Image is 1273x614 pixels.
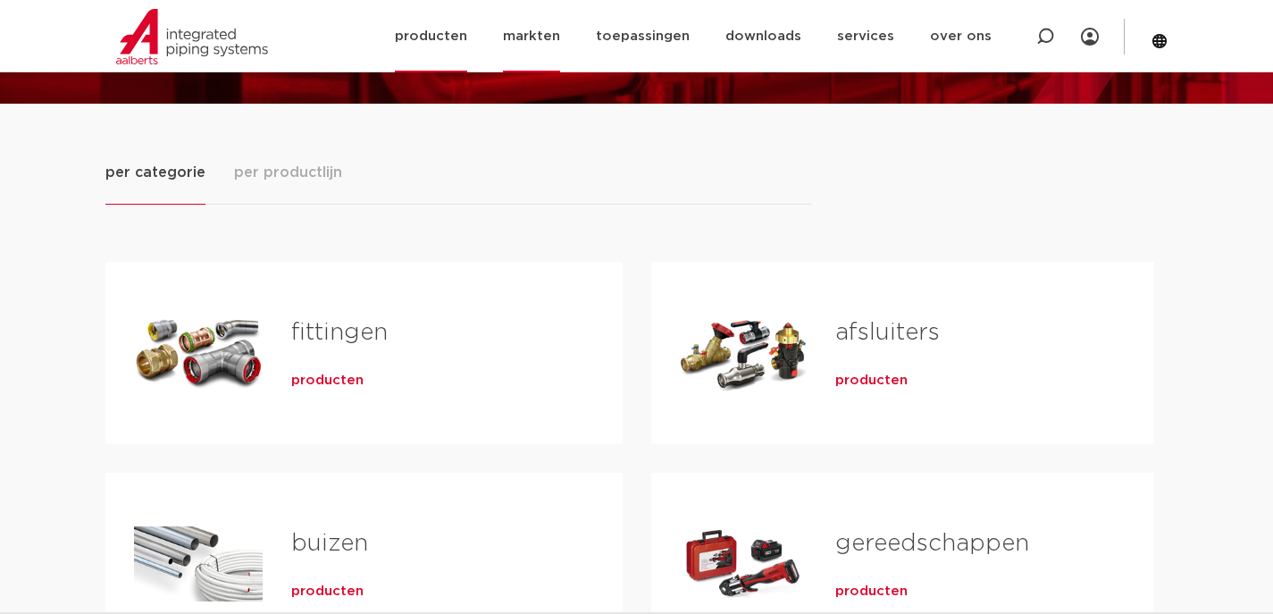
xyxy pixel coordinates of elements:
[105,162,205,183] span: per categorie
[291,583,364,601] a: producten
[835,583,908,601] a: producten
[234,162,342,183] span: per productlijn
[291,372,364,390] a: producten
[291,321,388,344] a: fittingen
[835,372,908,390] a: producten
[291,532,368,555] a: buizen
[835,321,940,344] a: afsluiters
[835,532,1029,555] a: gereedschappen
